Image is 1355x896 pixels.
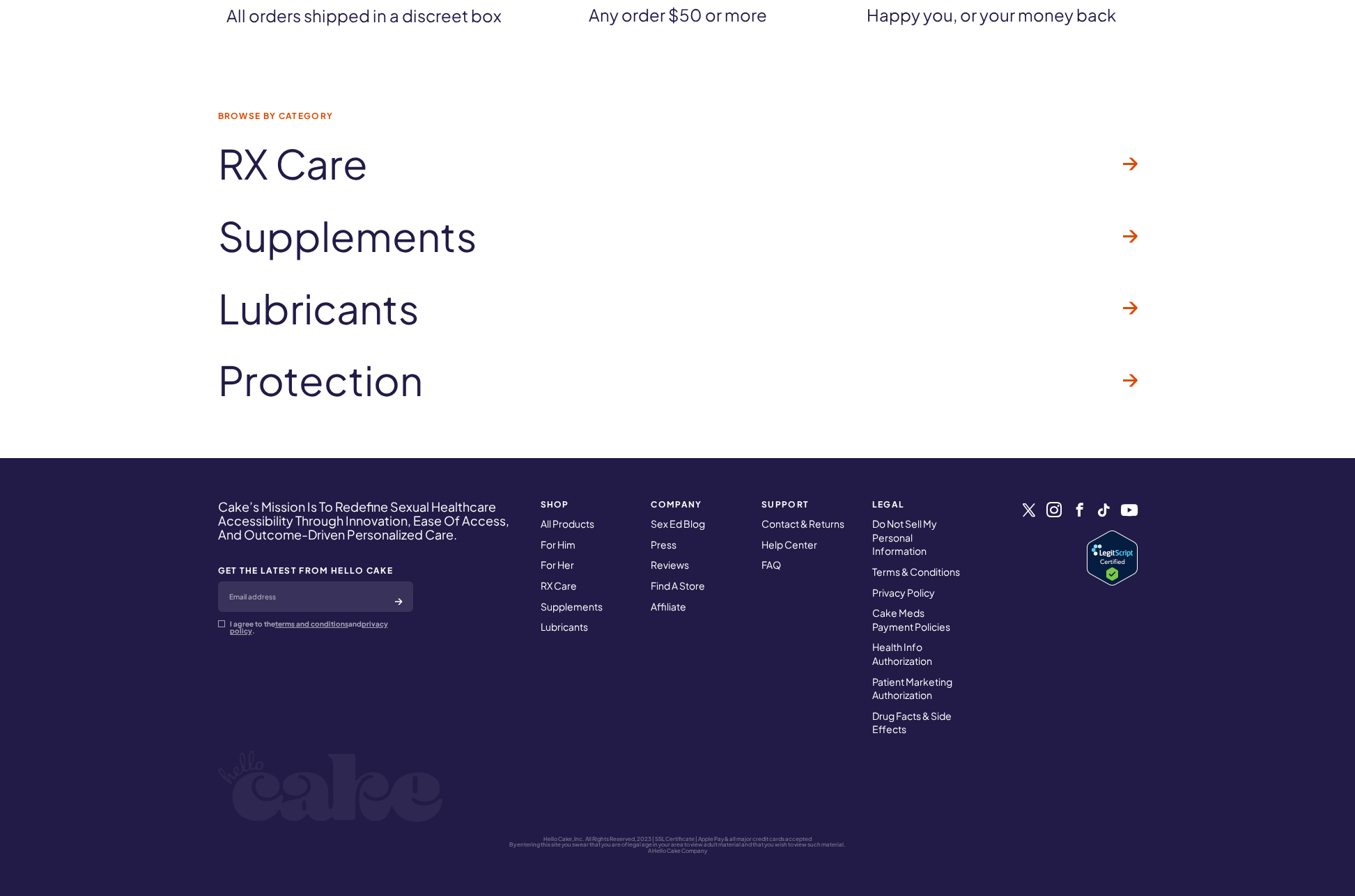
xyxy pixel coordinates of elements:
a: Sex Ed Blog [651,517,705,530]
a: A Hello Cake Company [648,847,707,854]
a: Patient Marketing Authorization [872,675,952,702]
img: Verify Approval for www.hellocake.com [1087,530,1138,585]
span: Lubricants [218,286,419,331]
a: For Him [541,538,575,551]
a: Verify LegitScript Approval for www.hellocake.com [1087,530,1138,585]
a: Drug Facts & Side Effects [872,709,952,736]
strong: Support [761,500,855,509]
a: Lubricants [218,272,1138,345]
a: All Products [541,517,594,530]
img: logo-white [218,750,443,822]
a: Health Info Authorization [872,640,932,667]
a: RX Care [218,127,1138,200]
a: Privacy Policy [872,586,935,599]
p: All orders shipped in a discreet box [218,4,511,28]
a: Terms & Conditions [872,565,960,578]
strong: SHOP [541,500,635,509]
a: Supplements [541,600,603,613]
strong: Legal [872,500,966,509]
a: Protection [218,344,1138,416]
a: Contact & Returns [761,517,844,530]
p: Hello Cake, Inc. All Rights Reserved, 2023 | SSL Certificate | Apple Pay & all major credit cards... [218,836,1138,842]
p: Any order $50 or more [532,3,824,27]
a: Do Not Sell My Personal Information [872,517,937,557]
a: Affiliate [651,600,686,613]
a: Reviews [651,558,689,571]
p: By entering this site you swear that you are of legal age in your area to view adult material and... [218,842,1138,848]
a: Supplements [218,200,1138,272]
a: Lubricants [541,620,588,633]
a: RX Care [541,579,577,592]
a: privacy policy [230,620,388,635]
h4: Cake’s Mission Is To Redefine Sexual Healthcare Accessibility Through Innovation, Ease Of Access,... [218,500,522,541]
strong: GET THE LATEST FROM HELLO CAKE [218,566,413,575]
span: RX Care [218,141,368,186]
a: FAQ [761,558,781,571]
strong: COMPANY [651,500,745,509]
a: Cake Meds Payment Policies [872,606,950,633]
p: Happy you, or your money back [845,3,1138,27]
span: Supplements [218,214,477,258]
a: Help Center [761,538,817,551]
a: Press [651,538,676,551]
a: terms and conditions [275,620,348,628]
p: I agree to the and . [230,620,413,634]
span: Browse by Category [218,111,1138,120]
a: Find A Store [651,579,705,592]
span: Protection [218,358,423,402]
a: For Her [541,558,574,571]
